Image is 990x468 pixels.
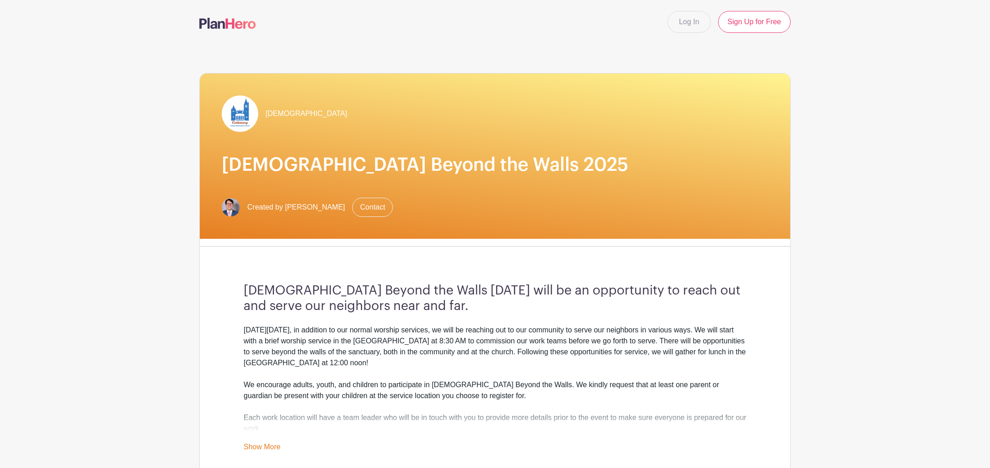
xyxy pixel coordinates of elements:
span: [DEMOGRAPHIC_DATA] [266,108,347,119]
h3: [DEMOGRAPHIC_DATA] Beyond the Walls [DATE] will be an opportunity to reach out and serve our neig... [244,283,746,314]
div: [DATE][DATE], in addition to our normal worship services, we will be reaching out to our communit... [244,325,746,434]
a: Contact [352,198,393,217]
a: Sign Up for Free [718,11,791,33]
span: Created by [PERSON_NAME] [247,202,345,213]
img: CUMC%20DRAFT%20LOGO.png [222,95,258,132]
a: Show More [244,443,281,454]
a: Log In [667,11,710,33]
img: logo-507f7623f17ff9eddc593b1ce0a138ce2505c220e1c5a4e2b4648c50719b7d32.svg [199,18,256,29]
img: T.%20Moore%20Headshot%202024.jpg [222,198,240,216]
h1: [DEMOGRAPHIC_DATA] Beyond the Walls 2025 [222,154,768,176]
